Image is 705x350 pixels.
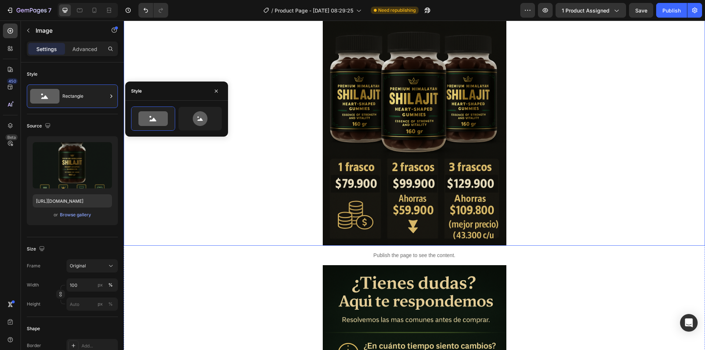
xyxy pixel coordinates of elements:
[62,88,107,105] div: Rectangle
[6,134,18,140] div: Beta
[66,297,118,311] input: px%
[27,71,37,77] div: Style
[108,301,113,307] div: %
[562,7,610,14] span: 1 product assigned
[36,26,98,35] p: Image
[3,3,55,18] button: 7
[271,7,273,14] span: /
[96,281,105,289] button: %
[36,45,57,53] p: Settings
[378,7,416,14] span: Need republishing
[27,342,41,349] div: Border
[108,282,113,288] div: %
[66,278,118,292] input: px%
[635,7,647,14] span: Save
[66,259,118,273] button: Original
[680,314,698,332] div: Open Intercom Messenger
[662,7,681,14] div: Publish
[96,300,105,308] button: %
[33,142,112,188] img: preview-image
[106,281,115,289] button: px
[275,7,353,14] span: Product Page - [DATE] 08:29:25
[106,300,115,308] button: px
[48,6,51,15] p: 7
[629,3,653,18] button: Save
[27,282,39,288] label: Width
[131,88,142,94] div: Style
[138,3,168,18] div: Undo/Redo
[82,343,116,349] div: Add...
[124,21,705,350] iframe: Design area
[556,3,626,18] button: 1 product assigned
[27,121,52,131] div: Source
[70,263,86,269] span: Original
[33,194,112,208] input: https://example.com/image.jpg
[27,263,40,269] label: Frame
[59,211,91,219] button: Browse gallery
[27,301,40,307] label: Height
[27,325,40,332] div: Shape
[98,301,103,307] div: px
[656,3,687,18] button: Publish
[98,282,103,288] div: px
[27,244,46,254] div: Size
[54,210,58,219] span: or
[7,78,18,84] div: 450
[60,212,91,218] div: Browse gallery
[72,45,97,53] p: Advanced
